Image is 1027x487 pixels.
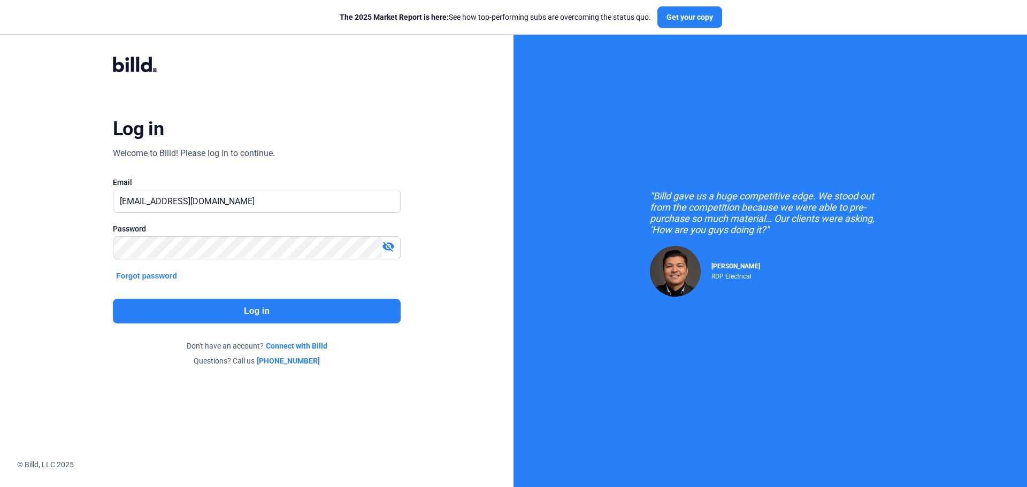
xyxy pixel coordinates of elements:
[650,246,701,297] img: Raul Pacheco
[257,355,320,366] a: [PHONE_NUMBER]
[113,223,401,234] div: Password
[382,240,395,253] mat-icon: visibility_off
[650,190,891,235] div: "Billd gave us a huge competitive edge. We stood out from the competition because we were able to...
[113,177,401,188] div: Email
[113,299,401,323] button: Log in
[711,262,760,270] span: [PERSON_NAME]
[340,12,651,22] div: See how top-performing subs are overcoming the status quo.
[340,13,449,21] span: The 2025 Market Report is here:
[113,341,401,351] div: Don't have an account?
[113,147,275,160] div: Welcome to Billd! Please log in to continue.
[657,6,722,28] button: Get your copy
[266,341,327,351] a: Connect with Billd
[113,355,401,366] div: Questions? Call us
[711,270,760,280] div: RDP Electrical
[113,117,164,141] div: Log in
[113,270,180,282] button: Forgot password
